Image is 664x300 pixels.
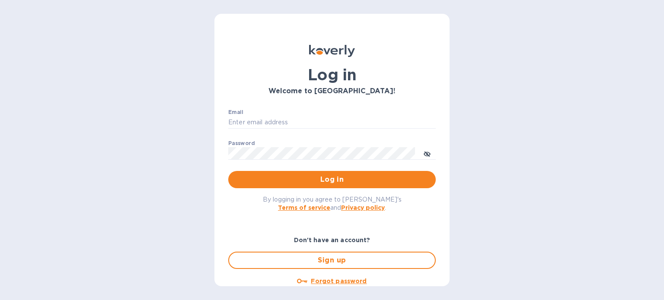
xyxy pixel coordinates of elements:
[341,204,385,211] a: Privacy policy
[228,252,436,269] button: Sign up
[309,45,355,57] img: Koverly
[235,174,429,185] span: Log in
[228,66,436,84] h1: Log in
[263,196,402,211] span: By logging in you agree to [PERSON_NAME]'s and .
[228,171,436,188] button: Log in
[228,116,436,129] input: Enter email address
[418,145,436,162] button: toggle password visibility
[228,110,243,115] label: Email
[228,141,255,146] label: Password
[228,87,436,95] h3: Welcome to [GEOGRAPHIC_DATA]!
[311,278,367,284] u: Forgot password
[278,204,330,211] a: Terms of service
[236,255,428,265] span: Sign up
[294,237,370,243] b: Don't have an account?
